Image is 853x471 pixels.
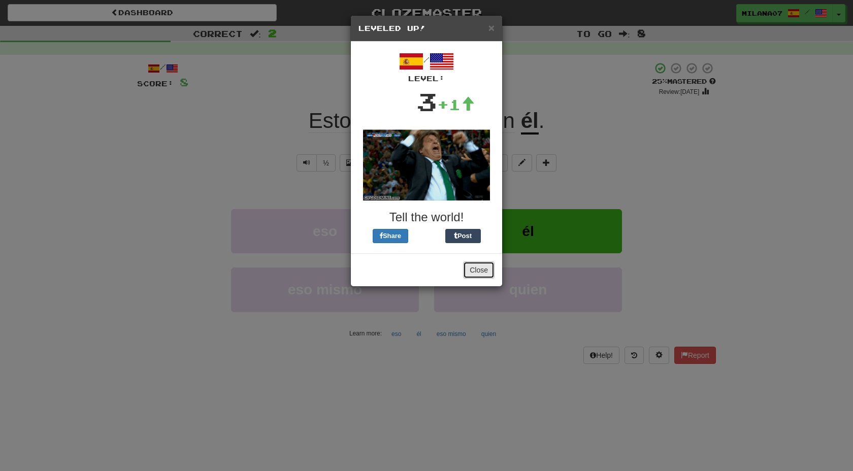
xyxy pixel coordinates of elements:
div: 3 [416,84,437,119]
div: / [358,49,495,84]
button: Share [373,229,408,243]
img: soccer-coach-305de1daf777ce53eb89c6f6bc29008043040bc4dbfb934f710cb4871828419f.gif [363,129,490,200]
div: +1 [437,94,475,115]
button: Close [488,22,495,33]
h5: Leveled Up! [358,23,495,33]
button: Post [445,229,481,243]
h3: Tell the world! [358,211,495,224]
iframe: X Post Button [408,229,445,243]
button: Close [463,261,495,279]
div: Level: [358,74,495,84]
span: × [488,22,495,33]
